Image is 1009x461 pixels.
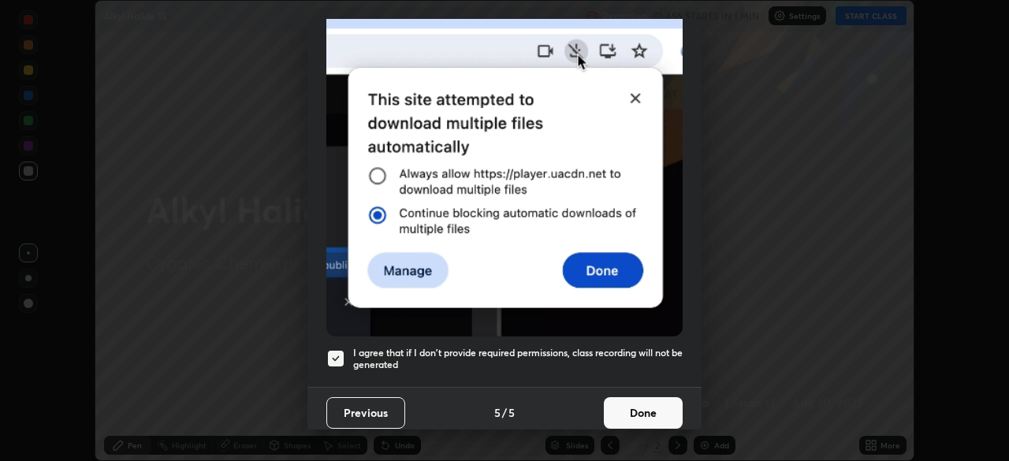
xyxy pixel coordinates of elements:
[353,347,683,371] h5: I agree that if I don't provide required permissions, class recording will not be generated
[508,404,515,421] h4: 5
[494,404,501,421] h4: 5
[502,404,507,421] h4: /
[326,397,405,429] button: Previous
[604,397,683,429] button: Done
